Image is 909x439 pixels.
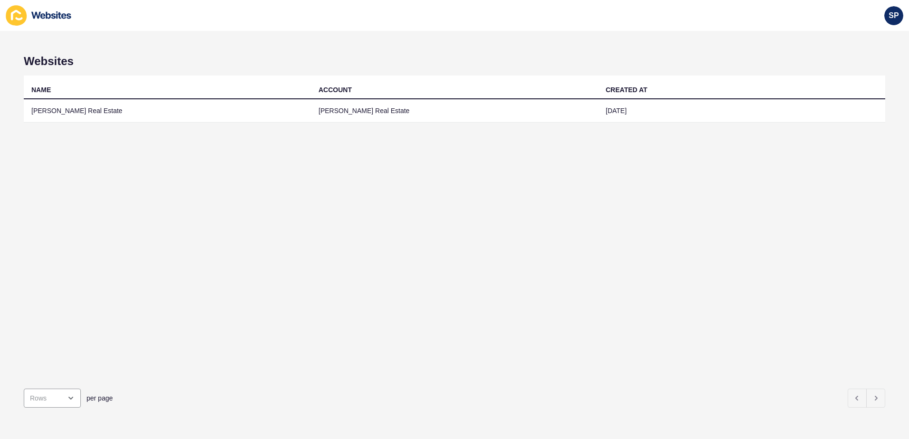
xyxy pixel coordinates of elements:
[24,389,81,408] div: open menu
[24,55,885,68] h1: Websites
[31,85,51,95] div: NAME
[311,99,598,123] td: [PERSON_NAME] Real Estate
[87,393,113,403] span: per page
[319,85,352,95] div: ACCOUNT
[598,99,885,123] td: [DATE]
[889,11,899,20] span: SP
[24,99,311,123] td: [PERSON_NAME] Real Estate
[606,85,648,95] div: CREATED AT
